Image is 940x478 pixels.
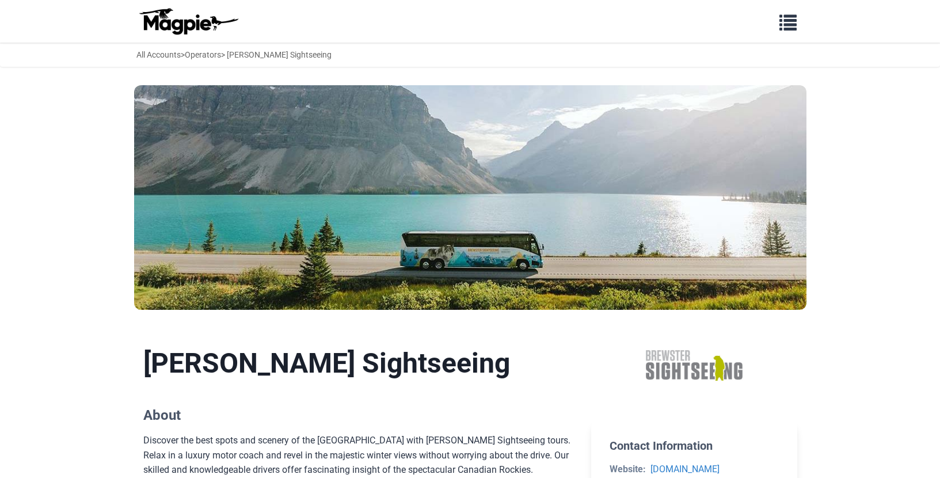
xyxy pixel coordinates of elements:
[134,85,806,309] img: Brewster Sightseeing banner
[143,407,573,424] h2: About
[143,347,573,380] h1: [PERSON_NAME] Sightseeing
[610,439,778,453] h2: Contact Information
[639,347,749,384] img: Brewster Sightseeing logo
[143,433,573,477] div: Discover the best spots and scenery of the [GEOGRAPHIC_DATA] with [PERSON_NAME] Sightseeing tours...
[610,464,646,475] strong: Website:
[136,7,240,35] img: logo-ab69f6fb50320c5b225c76a69d11143b.png
[136,50,181,59] a: All Accounts
[650,464,720,475] a: [DOMAIN_NAME]
[185,50,221,59] a: Operators
[136,48,332,61] div: > > [PERSON_NAME] Sightseeing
